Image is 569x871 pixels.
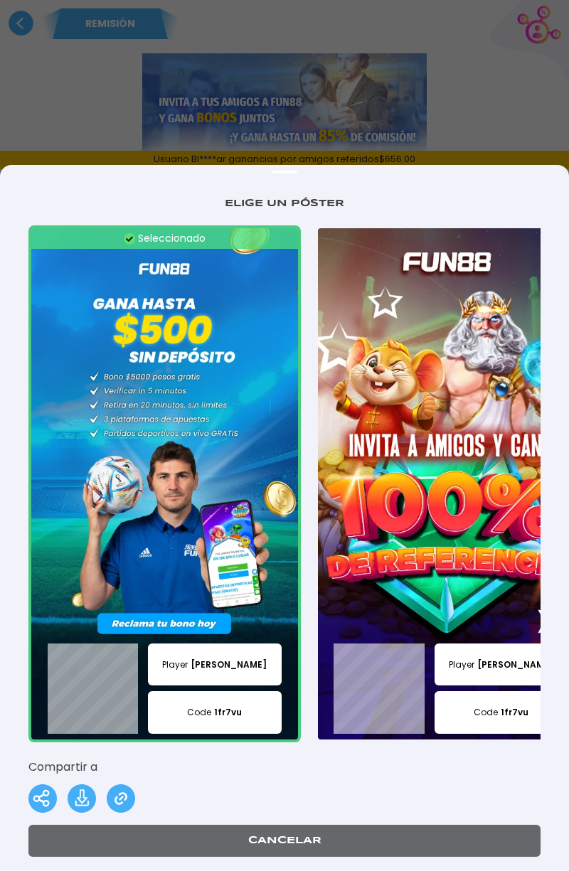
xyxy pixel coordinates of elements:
[435,643,568,686] p: Player
[107,784,135,813] img: Share Link
[435,691,568,734] p: Code
[28,784,57,813] img: Share
[28,225,301,742] img: /assets/poster_1-9563f904.webp
[191,658,267,671] span: [PERSON_NAME]
[477,658,553,671] span: [PERSON_NAME]
[28,759,541,776] p: Compartir a
[68,784,96,813] img: Download
[148,691,282,734] p: Code
[214,706,242,719] span: 1fr7vu
[148,643,282,686] p: Player
[28,196,541,211] p: Elige un póster
[501,706,528,719] span: 1fr7vu
[31,228,298,249] div: Seleccionado
[28,825,541,857] button: Cancelar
